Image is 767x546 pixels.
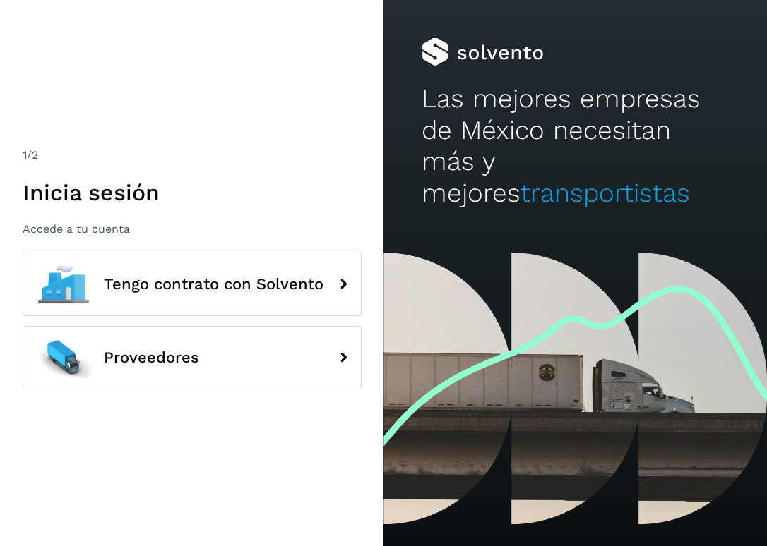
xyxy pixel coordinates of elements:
[23,326,362,389] button: Proveedores
[104,276,323,293] span: Tengo contrato con Solvento
[23,179,362,206] h1: Inicia sesión
[23,148,27,162] span: 1
[23,147,362,164] div: /2
[23,253,362,316] button: Tengo contrato con Solvento
[23,222,362,236] p: Accede a tu cuenta
[422,83,728,209] h2: Las mejores empresas de México necesitan más y mejores
[104,349,199,366] span: Proveedores
[521,178,690,208] span: transportistas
